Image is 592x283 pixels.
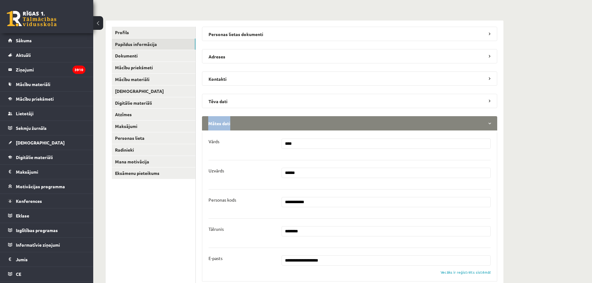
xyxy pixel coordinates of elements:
a: Motivācijas programma [8,179,85,194]
legend: Kontakti [202,71,497,86]
a: CE [8,267,85,281]
i: 3910 [72,66,85,74]
a: Mācību materiāli [8,77,85,91]
span: CE [16,271,21,277]
span: Digitālie materiāli [16,154,53,160]
legend: Personas lietas dokumenti [202,27,497,41]
span: Lietotāji [16,111,34,116]
span: Izglītības programas [16,227,58,233]
a: Informatīvie ziņojumi [8,238,85,252]
a: Aktuāli [8,48,85,62]
p: Uzvārds [209,168,224,173]
p: Personas kods [209,197,236,203]
p: E-pasts [209,255,223,261]
a: Profils [112,27,195,38]
span: Konferences [16,198,42,204]
a: Digitālie materiāli [112,97,195,109]
a: Digitālie materiāli [8,150,85,164]
div: Vecāks ir reģistrēts sistēmā! [441,269,491,275]
span: Informatīvie ziņojumi [16,242,60,248]
a: Mācību materiāli [112,74,195,85]
span: Motivācijas programma [16,184,65,189]
a: Papildus informācija [112,39,195,50]
a: Konferences [8,194,85,208]
a: Eksāmenu pieteikums [112,167,195,179]
legend: Mātes dati [202,116,497,130]
a: Lietotāji [8,106,85,121]
span: Mācību materiāli [16,81,50,87]
a: Radinieki [112,144,195,156]
a: Izglītības programas [8,223,85,237]
span: Sākums [16,38,32,43]
a: Jumis [8,252,85,267]
span: Eklase [16,213,29,218]
span: Sekmju žurnāls [16,125,47,131]
a: [DEMOGRAPHIC_DATA] [8,135,85,150]
a: [DEMOGRAPHIC_DATA] [112,85,195,97]
span: Mācību priekšmeti [16,96,54,102]
p: Vārds [209,139,219,144]
legend: Adreses [202,49,497,63]
a: Dokumenti [112,50,195,62]
a: Maksājumi [8,165,85,179]
a: Personas lieta [112,132,195,144]
span: Jumis [16,257,28,262]
a: Ziņojumi3910 [8,62,85,77]
a: Mana motivācija [112,156,195,167]
a: Maksājumi [112,121,195,132]
legend: Ziņojumi [16,62,85,77]
a: Mācību priekšmeti [8,92,85,106]
p: Tālrunis [209,226,224,232]
a: Mācību priekšmeti [112,62,195,73]
legend: Maksājumi [16,165,85,179]
a: Eklase [8,208,85,223]
span: Aktuāli [16,52,31,58]
a: Sekmju žurnāls [8,121,85,135]
a: Atzīmes [112,109,195,120]
span: [DEMOGRAPHIC_DATA] [16,140,65,145]
a: Sākums [8,33,85,48]
a: Rīgas 1. Tālmācības vidusskola [7,11,57,26]
legend: Tēva dati [202,94,497,108]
